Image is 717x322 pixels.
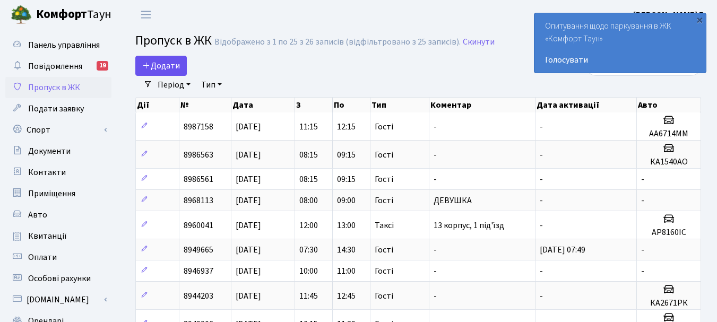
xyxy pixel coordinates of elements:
[236,244,261,256] span: [DATE]
[375,175,393,184] span: Гості
[28,230,67,242] span: Квитанції
[337,220,356,231] span: 13:00
[97,61,108,71] div: 19
[11,4,32,25] img: logo.png
[214,37,461,47] div: Відображено з 1 по 25 з 26 записів (відфільтровано з 25 записів).
[5,34,111,56] a: Панель управління
[641,244,644,256] span: -
[299,244,318,256] span: 07:30
[184,290,213,302] span: 8944203
[197,76,226,94] a: Тип
[434,149,437,161] span: -
[337,265,356,277] span: 11:00
[375,267,393,275] span: Гості
[184,195,213,206] span: 8968113
[337,173,356,185] span: 09:15
[375,123,393,131] span: Гості
[231,98,295,112] th: Дата
[434,195,472,206] span: ДЕВУШКА
[535,98,637,112] th: Дата активації
[337,290,356,302] span: 12:45
[236,265,261,277] span: [DATE]
[375,221,394,230] span: Таксі
[299,195,318,206] span: 08:00
[179,98,231,112] th: №
[463,37,495,47] a: Скинути
[36,6,111,24] span: Таун
[641,298,696,308] h5: КА2671РК
[641,129,696,139] h5: АА6714ММ
[236,121,261,133] span: [DATE]
[540,244,585,256] span: [DATE] 07:49
[153,76,195,94] a: Період
[545,54,695,66] a: Голосувати
[375,292,393,300] span: Гості
[5,289,111,310] a: [DOMAIN_NAME]
[5,141,111,162] a: Документи
[337,195,356,206] span: 09:00
[633,9,704,21] b: [PERSON_NAME] Г.
[633,8,704,21] a: [PERSON_NAME] Г.
[540,173,543,185] span: -
[28,251,57,263] span: Оплати
[295,98,333,112] th: З
[236,195,261,206] span: [DATE]
[28,188,75,199] span: Приміщення
[299,149,318,161] span: 08:15
[434,220,504,231] span: 13 корпус, 1 під'їзд
[299,265,318,277] span: 10:00
[540,220,543,231] span: -
[299,121,318,133] span: 11:15
[5,247,111,268] a: Оплати
[370,98,429,112] th: Тип
[184,149,213,161] span: 8986563
[641,265,644,277] span: -
[540,121,543,133] span: -
[5,268,111,289] a: Особові рахунки
[236,173,261,185] span: [DATE]
[540,149,543,161] span: -
[333,98,370,112] th: По
[236,290,261,302] span: [DATE]
[641,157,696,167] h5: КА1540АО
[375,246,393,254] span: Гості
[434,244,437,256] span: -
[5,77,111,98] a: Пропуск в ЖК
[5,225,111,247] a: Квитанції
[133,6,159,23] button: Переключити навігацію
[434,290,437,302] span: -
[337,121,356,133] span: 12:15
[641,195,644,206] span: -
[184,265,213,277] span: 8946937
[135,56,187,76] a: Додати
[337,149,356,161] span: 09:15
[641,173,644,185] span: -
[5,183,111,204] a: Приміщення
[5,119,111,141] a: Спорт
[5,98,111,119] a: Подати заявку
[337,244,356,256] span: 14:30
[5,162,111,183] a: Контакти
[184,173,213,185] span: 8986561
[36,6,87,23] b: Комфорт
[28,209,47,221] span: Авто
[28,82,80,93] span: Пропуск в ЖК
[299,290,318,302] span: 11:45
[299,220,318,231] span: 12:00
[28,167,66,178] span: Контакти
[236,149,261,161] span: [DATE]
[28,60,82,72] span: Повідомлення
[5,56,111,77] a: Повідомлення19
[375,151,393,159] span: Гості
[434,121,437,133] span: -
[28,39,100,51] span: Панель управління
[184,121,213,133] span: 8987158
[637,98,701,112] th: Авто
[236,220,261,231] span: [DATE]
[375,196,393,205] span: Гості
[28,273,91,284] span: Особові рахунки
[135,31,212,50] span: Пропуск в ЖК
[28,103,84,115] span: Подати заявку
[534,13,706,73] div: Опитування щодо паркування в ЖК «Комфорт Таун»
[136,98,179,112] th: Дії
